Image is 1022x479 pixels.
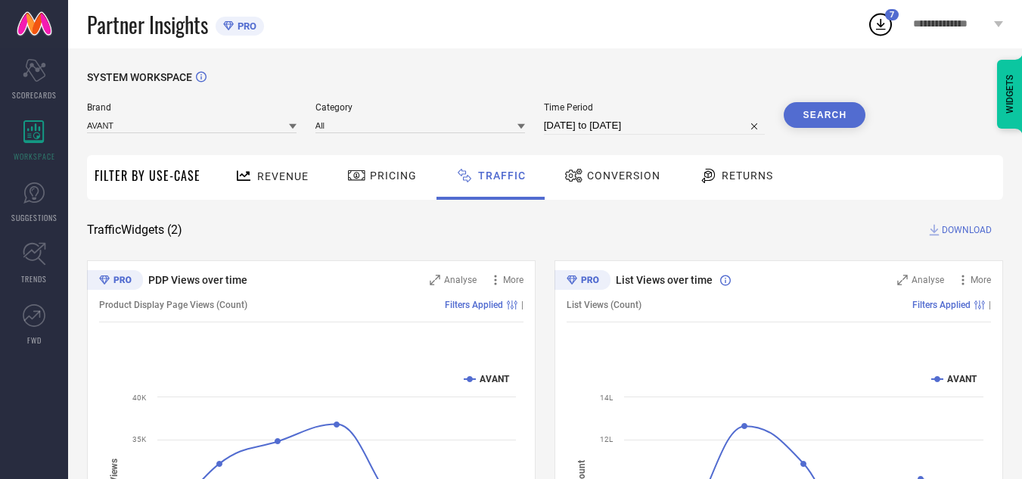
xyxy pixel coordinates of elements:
[370,170,417,182] span: Pricing
[521,300,523,310] span: |
[587,170,660,182] span: Conversion
[544,117,766,135] input: Select time period
[942,222,992,238] span: DOWNLOAD
[480,374,510,384] text: AVANT
[234,20,256,32] span: PRO
[544,102,766,113] span: Time Period
[867,11,894,38] div: Open download list
[27,334,42,346] span: FWD
[21,273,47,285] span: TRENDS
[444,275,477,285] span: Analyse
[132,435,147,443] text: 35K
[616,274,713,286] span: List Views over time
[99,300,247,310] span: Product Display Page Views (Count)
[503,275,523,285] span: More
[912,300,971,310] span: Filters Applied
[95,166,200,185] span: Filter By Use-Case
[567,300,641,310] span: List Views (Count)
[148,274,247,286] span: PDP Views over time
[11,212,57,223] span: SUGGESTIONS
[12,89,57,101] span: SCORECARDS
[14,151,55,162] span: WORKSPACE
[257,170,309,182] span: Revenue
[912,275,944,285] span: Analyse
[87,222,182,238] span: Traffic Widgets ( 2 )
[722,170,773,182] span: Returns
[87,9,208,40] span: Partner Insights
[445,300,503,310] span: Filters Applied
[890,10,894,20] span: 7
[315,102,525,113] span: Category
[600,435,614,443] text: 12L
[132,393,147,402] text: 40K
[87,270,143,293] div: Premium
[897,275,908,285] svg: Zoom
[478,170,526,182] span: Traffic
[554,270,610,293] div: Premium
[600,393,614,402] text: 14L
[947,374,977,384] text: AVANT
[430,275,440,285] svg: Zoom
[971,275,991,285] span: More
[87,102,297,113] span: Brand
[784,102,865,128] button: Search
[87,71,192,83] span: SYSTEM WORKSPACE
[989,300,991,310] span: |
